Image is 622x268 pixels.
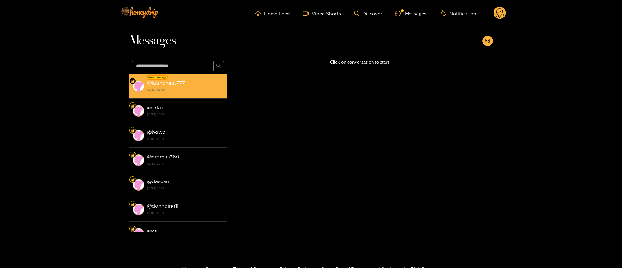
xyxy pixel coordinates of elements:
[147,185,224,191] strong: [DATE] 20:13
[133,105,144,117] img: conversation
[133,179,144,191] img: conversation
[147,154,179,159] strong: @ eramos760
[131,178,135,182] img: Fan Level
[129,33,176,49] span: Messages
[147,80,185,86] strong: @ latinoheat777
[255,10,290,16] a: Home Feed
[147,105,164,110] strong: @ arlax
[147,161,224,167] strong: [DATE] 20:13
[303,10,341,16] a: Video Shorts
[133,204,144,215] img: conversation
[147,111,224,117] strong: [DATE] 20:13
[255,10,264,16] span: home
[439,10,481,17] button: Notifications
[131,153,135,157] img: Fan Level
[131,104,135,108] img: Fan Level
[147,179,169,184] strong: @ dascari
[227,58,493,66] p: Click on conversation to start
[147,228,161,233] strong: @ zxp
[133,154,144,166] img: conversation
[133,130,144,141] img: conversation
[216,64,221,69] span: search
[213,61,224,71] button: search
[354,11,382,16] a: Discover
[131,203,135,206] img: Fan Level
[147,210,224,216] strong: [DATE] 20:13
[303,10,312,16] span: video-camera
[147,129,165,135] strong: @ bgwc
[395,10,426,17] div: Messages
[131,79,135,83] img: Fan Level
[133,228,144,240] img: conversation
[131,129,135,133] img: Fan Level
[147,75,168,80] div: New message
[147,203,178,209] strong: @ dongding11
[482,36,493,46] button: appstore-add
[147,87,224,93] strong: [DATE] 02:49
[147,136,224,142] strong: [DATE] 20:13
[131,227,135,231] img: Fan Level
[133,80,144,92] img: conversation
[485,38,490,44] span: appstore-add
